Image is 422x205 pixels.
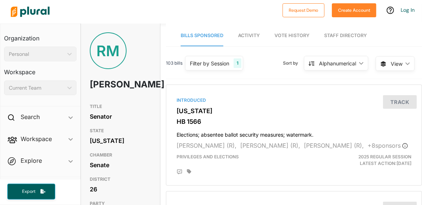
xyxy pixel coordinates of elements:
[238,33,260,38] span: Activity
[177,118,411,125] h3: HB 1566
[401,7,415,13] a: Log In
[9,50,64,58] div: Personal
[177,107,411,115] h3: [US_STATE]
[166,60,182,66] span: 103 bills
[283,6,325,14] a: Request Demo
[181,25,223,46] a: Bills Sponsored
[274,33,309,38] span: Vote History
[240,142,300,149] span: [PERSON_NAME] (R),
[90,184,151,195] div: 26
[17,188,40,195] span: Export
[90,135,151,146] div: [US_STATE]
[9,84,64,92] div: Current Team
[332,3,376,17] button: Create Account
[358,154,411,159] span: 2025 Regular Session
[177,97,411,104] div: Introduced
[190,60,229,67] div: Filter by Session
[90,32,127,69] div: RM
[90,175,151,184] h3: DISTRICT
[177,154,239,159] span: Privileges and Elections
[283,3,325,17] button: Request Demo
[274,25,309,46] a: Vote History
[90,111,151,122] div: Senator
[177,142,237,149] span: [PERSON_NAME] (R),
[90,151,151,159] h3: CHAMBER
[304,142,364,149] span: [PERSON_NAME] (R),
[90,126,151,135] h3: STATE
[234,58,241,68] div: 1
[4,28,77,44] h3: Organization
[90,73,127,96] h1: [PERSON_NAME]
[4,61,77,78] h3: Workspace
[181,33,223,38] span: Bills Sponsored
[7,184,55,199] button: Export
[383,95,417,109] button: Track
[238,25,260,46] a: Activity
[187,169,191,174] div: Add tags
[332,6,376,14] a: Create Account
[90,102,151,111] h3: TITLE
[283,60,304,66] span: Sort by
[21,113,40,121] h2: Search
[319,60,356,67] div: Alphanumerical
[177,128,411,138] h4: Elections; absentee ballot security measures; watermark.
[177,169,182,175] div: Add Position Statement
[368,142,408,149] span: + 8 sponsor s
[90,159,151,170] div: Senate
[335,154,417,167] div: Latest Action: [DATE]
[391,60,403,68] span: View
[324,25,367,46] a: Staff Directory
